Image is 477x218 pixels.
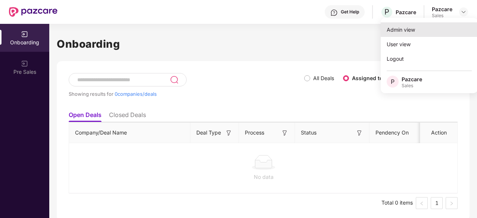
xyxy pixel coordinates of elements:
[21,31,28,38] img: svg+xml;base64,PHN2ZyB3aWR0aD0iMjAiIGhlaWdodD0iMjAiIHZpZXdCb3g9IjAgMCAyMCAyMCIgZmlsbD0ibm9uZSIgeG...
[170,75,178,84] img: svg+xml;base64,PHN2ZyB3aWR0aD0iMjQiIGhlaWdodD0iMjUiIHZpZXdCb3g9IjAgMCAyNCAyNSIgZmlsbD0ibm9uZSIgeG...
[396,9,416,16] div: Pazcare
[446,197,458,209] button: right
[301,129,317,137] span: Status
[330,9,338,16] img: svg+xml;base64,PHN2ZyBpZD0iSGVscC0zMngzMiIgeG1sbnM9Imh0dHA6Ly93d3cudzMub3JnLzIwMDAvc3ZnIiB3aWR0aD...
[75,173,452,181] div: No data
[69,91,304,97] div: Showing results for
[416,197,428,209] li: Previous Page
[381,197,413,209] li: Total 0 items
[341,9,359,15] div: Get Help
[402,76,422,83] div: Pazcare
[9,7,57,17] img: New Pazcare Logo
[375,129,409,137] span: Pendency On
[446,197,458,209] li: Next Page
[69,111,102,122] li: Open Deals
[225,129,233,137] img: svg+xml;base64,PHN2ZyB3aWR0aD0iMTYiIGhlaWdodD0iMTYiIHZpZXdCb3g9IjAgMCAxNiAxNiIgZmlsbD0ibm9uZSIgeG...
[115,91,157,97] span: 0 companies/deals
[420,123,458,143] th: Action
[109,111,146,122] li: Closed Deals
[431,198,442,209] a: 1
[69,123,190,143] th: Company/Deal Name
[449,201,454,206] span: right
[420,201,424,206] span: left
[313,75,334,81] label: All Deals
[402,83,422,89] div: Sales
[21,60,28,67] img: svg+xml;base64,PHN2ZyB3aWR0aD0iMjAiIGhlaWdodD0iMjAiIHZpZXdCb3g9IjAgMCAyMCAyMCIgZmlsbD0ibm9uZSIgeG...
[391,77,395,86] span: P
[196,129,221,137] span: Deal Type
[281,129,289,137] img: svg+xml;base64,PHN2ZyB3aWR0aD0iMTYiIGhlaWdodD0iMTYiIHZpZXdCb3g9IjAgMCAxNiAxNiIgZmlsbD0ibm9uZSIgeG...
[352,75,392,81] label: Assigned to me
[416,197,428,209] button: left
[356,129,363,137] img: svg+xml;base64,PHN2ZyB3aWR0aD0iMTYiIGhlaWdodD0iMTYiIHZpZXdCb3g9IjAgMCAxNiAxNiIgZmlsbD0ibm9uZSIgeG...
[245,129,264,137] span: Process
[431,197,443,209] li: 1
[57,36,470,52] h1: Onboarding
[432,13,452,19] div: Sales
[384,7,389,16] span: P
[432,6,452,13] div: Pazcare
[461,9,467,15] img: svg+xml;base64,PHN2ZyBpZD0iRHJvcGRvd24tMzJ4MzIiIHhtbG5zPSJodHRwOi8vd3d3LnczLm9yZy8yMDAwL3N2ZyIgd2...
